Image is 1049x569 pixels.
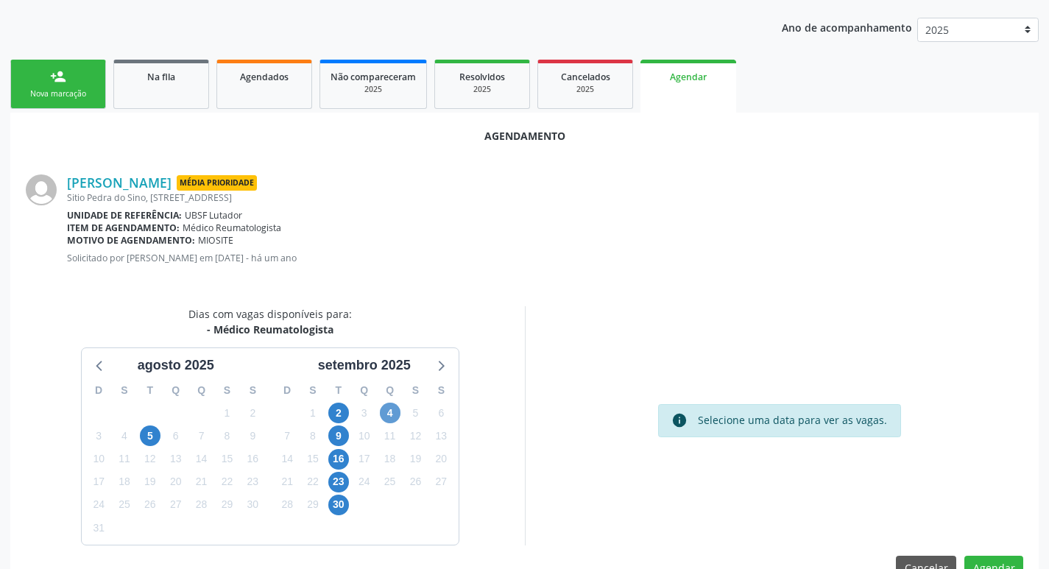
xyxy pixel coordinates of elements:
[140,472,160,492] span: terça-feira, 19 de agosto de 2025
[431,449,451,470] span: sábado, 20 de setembro de 2025
[50,68,66,85] div: person_add
[277,425,297,446] span: domingo, 7 de setembro de 2025
[177,175,257,191] span: Média Prioridade
[240,71,289,83] span: Agendados
[140,425,160,446] span: terça-feira, 5 de agosto de 2025
[275,379,300,402] div: D
[21,88,95,99] div: Nova marcação
[185,209,242,222] span: UBSF Lutador
[140,495,160,515] span: terça-feira, 26 de agosto de 2025
[548,84,622,95] div: 2025
[67,252,1023,264] p: Solicitado por [PERSON_NAME] em [DATE] - há um ano
[380,403,400,423] span: quinta-feira, 4 de setembro de 2025
[137,379,163,402] div: T
[191,495,212,515] span: quinta-feira, 28 de agosto de 2025
[431,472,451,492] span: sábado, 27 de setembro de 2025
[303,472,323,492] span: segunda-feira, 22 de setembro de 2025
[67,191,1023,204] div: Sitio Pedra do Sino, [STREET_ADDRESS]
[380,425,400,446] span: quinta-feira, 11 de setembro de 2025
[328,472,349,492] span: terça-feira, 23 de setembro de 2025
[216,403,237,423] span: sexta-feira, 1 de agosto de 2025
[380,449,400,470] span: quinta-feira, 18 de setembro de 2025
[114,472,135,492] span: segunda-feira, 18 de agosto de 2025
[380,472,400,492] span: quinta-feira, 25 de setembro de 2025
[431,403,451,423] span: sábado, 6 de setembro de 2025
[351,379,377,402] div: Q
[67,174,172,191] a: [PERSON_NAME]
[242,403,263,423] span: sábado, 2 de agosto de 2025
[303,495,323,515] span: segunda-feira, 29 de setembro de 2025
[354,403,375,423] span: quarta-feira, 3 de setembro de 2025
[216,449,237,470] span: sexta-feira, 15 de agosto de 2025
[431,425,451,446] span: sábado, 13 de setembro de 2025
[67,222,180,234] b: Item de agendamento:
[114,449,135,470] span: segunda-feira, 11 de agosto de 2025
[88,425,109,446] span: domingo, 3 de agosto de 2025
[214,379,240,402] div: S
[198,234,233,247] span: MIOSITE
[242,449,263,470] span: sábado, 16 de agosto de 2025
[86,379,112,402] div: D
[216,425,237,446] span: sexta-feira, 8 de agosto de 2025
[328,495,349,515] span: terça-feira, 30 de setembro de 2025
[405,472,425,492] span: sexta-feira, 26 de setembro de 2025
[277,449,297,470] span: domingo, 14 de setembro de 2025
[403,379,428,402] div: S
[459,71,505,83] span: Resolvidos
[561,71,610,83] span: Cancelados
[312,356,417,375] div: setembro 2025
[147,71,175,83] span: Na fila
[698,412,887,428] div: Selecione uma data para ver as vagas.
[300,379,326,402] div: S
[445,84,519,95] div: 2025
[67,209,182,222] b: Unidade de referência:
[405,425,425,446] span: sexta-feira, 12 de setembro de 2025
[328,425,349,446] span: terça-feira, 9 de setembro de 2025
[114,425,135,446] span: segunda-feira, 4 de agosto de 2025
[240,379,266,402] div: S
[331,84,416,95] div: 2025
[191,472,212,492] span: quinta-feira, 21 de agosto de 2025
[67,234,195,247] b: Motivo de agendamento:
[191,449,212,470] span: quinta-feira, 14 de agosto de 2025
[670,71,707,83] span: Agendar
[671,412,688,428] i: info
[166,472,186,492] span: quarta-feira, 20 de agosto de 2025
[88,449,109,470] span: domingo, 10 de agosto de 2025
[166,425,186,446] span: quarta-feira, 6 de agosto de 2025
[405,403,425,423] span: sexta-feira, 5 de setembro de 2025
[140,449,160,470] span: terça-feira, 12 de agosto de 2025
[163,379,188,402] div: Q
[112,379,138,402] div: S
[132,356,220,375] div: agosto 2025
[216,495,237,515] span: sexta-feira, 29 de agosto de 2025
[354,472,375,492] span: quarta-feira, 24 de setembro de 2025
[428,379,454,402] div: S
[88,472,109,492] span: domingo, 17 de agosto de 2025
[183,222,281,234] span: Médico Reumatologista
[191,425,212,446] span: quinta-feira, 7 de agosto de 2025
[166,495,186,515] span: quarta-feira, 27 de agosto de 2025
[325,379,351,402] div: T
[242,472,263,492] span: sábado, 23 de agosto de 2025
[242,425,263,446] span: sábado, 9 de agosto de 2025
[26,128,1023,144] div: Agendamento
[782,18,912,36] p: Ano de acompanhamento
[303,403,323,423] span: segunda-feira, 1 de setembro de 2025
[88,495,109,515] span: domingo, 24 de agosto de 2025
[328,403,349,423] span: terça-feira, 2 de setembro de 2025
[354,425,375,446] span: quarta-feira, 10 de setembro de 2025
[114,495,135,515] span: segunda-feira, 25 de agosto de 2025
[188,322,352,337] div: - Médico Reumatologista
[377,379,403,402] div: Q
[188,379,214,402] div: Q
[405,449,425,470] span: sexta-feira, 19 de setembro de 2025
[166,449,186,470] span: quarta-feira, 13 de agosto de 2025
[303,449,323,470] span: segunda-feira, 15 de setembro de 2025
[303,425,323,446] span: segunda-feira, 8 de setembro de 2025
[26,174,57,205] img: img
[188,306,352,337] div: Dias com vagas disponíveis para:
[277,495,297,515] span: domingo, 28 de setembro de 2025
[354,449,375,470] span: quarta-feira, 17 de setembro de 2025
[216,472,237,492] span: sexta-feira, 22 de agosto de 2025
